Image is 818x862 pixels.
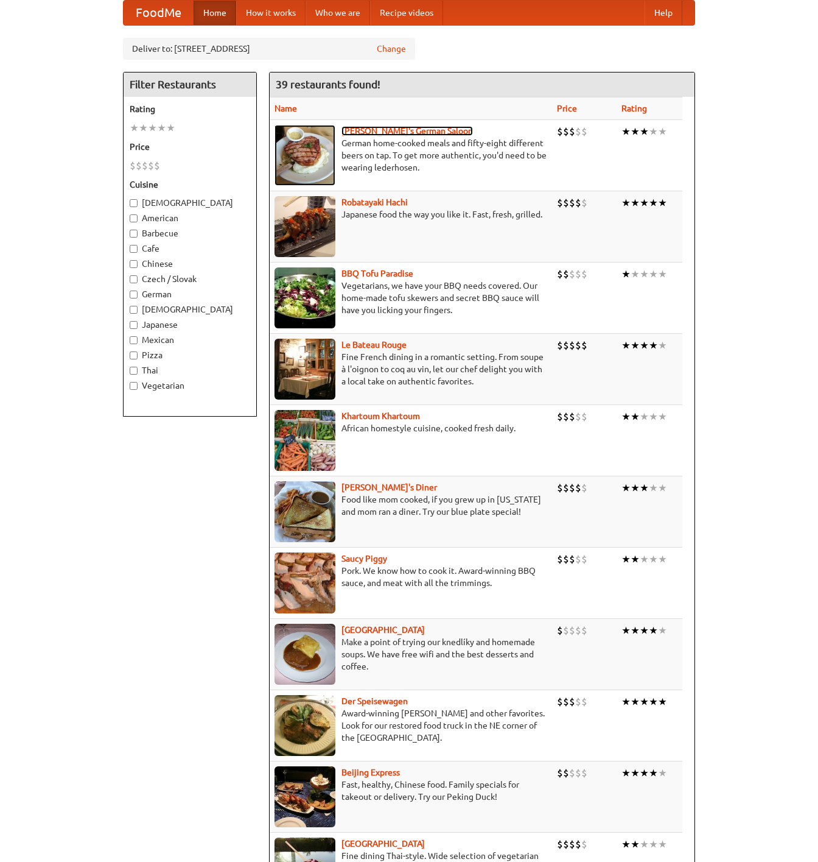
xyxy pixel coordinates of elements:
p: Pork. We know how to cook it. Award-winning BBQ sauce, and meat with all the trimmings. [274,565,547,589]
li: ★ [640,553,649,566]
li: $ [563,196,569,210]
input: [DEMOGRAPHIC_DATA] [130,306,138,314]
li: $ [557,410,563,423]
a: FoodMe [124,1,194,25]
p: Make a point of trying our knedlíky and homemade soups. We have free wifi and the best desserts a... [274,636,547,673]
b: [GEOGRAPHIC_DATA] [341,839,425,849]
li: $ [569,695,575,708]
li: ★ [658,267,667,281]
li: $ [557,196,563,210]
a: Rating [621,104,647,113]
li: ★ [640,766,649,780]
img: tofuparadise.jpg [274,267,335,328]
li: ★ [640,410,649,423]
li: ★ [640,339,649,352]
li: ★ [621,125,631,138]
li: ★ [640,267,649,281]
li: $ [581,838,587,851]
li: ★ [640,838,649,851]
input: Mexican [130,336,138,344]
li: $ [575,196,581,210]
b: Saucy Piggy [341,554,387,563]
a: [PERSON_NAME]'s Diner [341,482,437,492]
li: ★ [658,410,667,423]
label: Mexican [130,334,250,346]
li: $ [557,766,563,780]
li: $ [557,838,563,851]
li: ★ [649,624,658,637]
a: How it works [236,1,306,25]
li: ★ [649,125,658,138]
li: ★ [631,766,640,780]
li: $ [575,267,581,281]
li: ★ [631,196,640,210]
li: ★ [631,267,640,281]
li: ★ [621,267,631,281]
li: ★ [631,339,640,352]
li: ★ [621,838,631,851]
li: $ [575,766,581,780]
li: $ [575,125,581,138]
h5: Cuisine [130,178,250,191]
li: $ [563,125,569,138]
li: $ [563,481,569,495]
a: Home [194,1,236,25]
li: ★ [649,267,658,281]
h5: Price [130,141,250,153]
li: ★ [640,125,649,138]
li: ★ [631,695,640,708]
li: $ [557,267,563,281]
li: ★ [631,838,640,851]
li: ★ [658,838,667,851]
p: German home-cooked meals and fifty-eight different beers on tap. To get more authentic, you'd nee... [274,137,547,174]
p: Award-winning [PERSON_NAME] and other favorites. Look for our restored food truck in the NE corne... [274,707,547,744]
li: ★ [631,125,640,138]
input: Vegetarian [130,382,138,390]
li: $ [557,695,563,708]
input: Pizza [130,352,138,359]
label: Barbecue [130,227,250,239]
li: $ [575,553,581,566]
li: $ [575,838,581,851]
li: $ [569,766,575,780]
li: $ [569,410,575,423]
li: ★ [631,624,640,637]
li: ★ [649,695,658,708]
li: $ [581,196,587,210]
a: Robatayaki Hachi [341,197,408,207]
a: Le Bateau Rouge [341,340,407,350]
div: Deliver to: [STREET_ADDRESS] [123,38,415,60]
li: $ [581,481,587,495]
a: [GEOGRAPHIC_DATA] [341,625,425,635]
label: Czech / Slovak [130,273,250,285]
label: Vegetarian [130,380,250,392]
li: ★ [658,196,667,210]
li: $ [581,267,587,281]
input: Cafe [130,245,138,253]
li: $ [569,553,575,566]
a: Der Speisewagen [341,696,408,706]
li: $ [563,695,569,708]
a: Beijing Express [341,768,400,777]
p: Vegetarians, we have your BBQ needs covered. Our home-made tofu skewers and secret BBQ sauce will... [274,280,547,316]
li: ★ [640,481,649,495]
a: Change [377,43,406,55]
li: $ [569,624,575,637]
a: [PERSON_NAME]'s German Saloon [341,126,473,136]
li: ★ [621,553,631,566]
input: Czech / Slovak [130,275,138,283]
img: khartoum.jpg [274,410,335,471]
li: ★ [621,695,631,708]
li: $ [563,766,569,780]
li: ★ [658,553,667,566]
li: $ [581,553,587,566]
li: $ [563,838,569,851]
p: Japanese food the way you like it. Fast, fresh, grilled. [274,208,547,221]
li: $ [575,695,581,708]
li: $ [136,159,142,172]
li: ★ [631,553,640,566]
li: ★ [658,695,667,708]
